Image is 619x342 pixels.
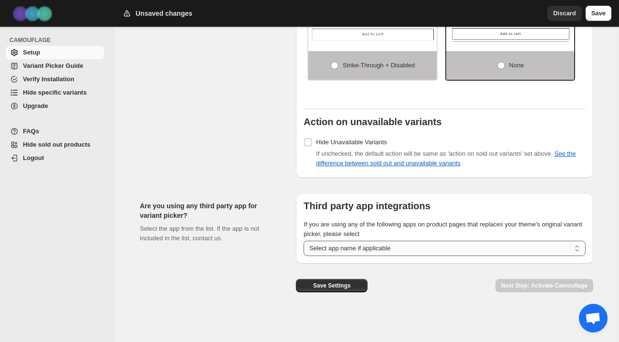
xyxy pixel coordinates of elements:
h2: Unsaved changes [136,9,192,18]
b: Third party app integrations [304,201,430,211]
span: Select the app from the list. If the app is not included in the list, contact us. [140,225,259,242]
span: None [509,62,524,69]
h2: Are you using any third party app for variant picker? [140,201,281,220]
span: Hide Unavailable Variants [316,139,387,146]
button: Save Settings [296,279,367,292]
a: Variant Picker Guide [6,59,104,73]
span: Variant Picker Guide [23,62,83,69]
span: CAMOUFLAGE [10,36,108,44]
div: Aprire la chat [579,304,608,332]
span: Verify Installation [23,75,74,83]
button: Discard [547,6,582,21]
span: Discard [553,9,576,18]
span: If unchecked, the default action will be same as 'action on sold out variants' set above. [316,150,576,167]
a: Upgrade [6,99,104,113]
b: Action on unavailable variants [304,117,441,127]
span: If you are using any of the following apps on product pages that replaces your theme's original v... [304,221,582,237]
span: Hide specific variants [23,89,87,96]
span: Save Settings [313,282,351,289]
span: Upgrade [23,102,48,109]
span: Logout [23,154,44,161]
span: Setup [23,49,40,56]
span: Hide sold out products [23,141,91,148]
span: Save [591,9,606,18]
a: FAQs [6,125,104,138]
a: Logout [6,151,104,165]
a: Hide sold out products [6,138,104,151]
a: Setup [6,46,104,59]
span: Strike-through + Disabled [343,62,415,69]
a: Hide specific variants [6,86,104,99]
span: FAQs [23,128,39,135]
a: Verify Installation [6,73,104,86]
button: Save [586,6,611,21]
